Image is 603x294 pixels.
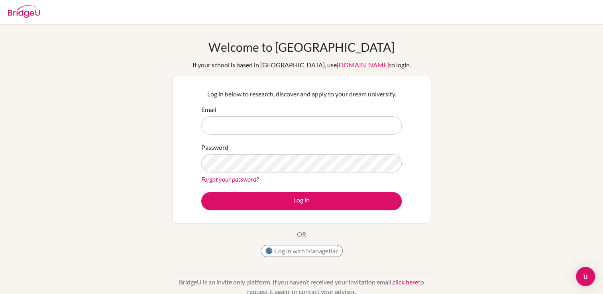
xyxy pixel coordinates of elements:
[192,60,411,70] div: If your school is based in [GEOGRAPHIC_DATA], use to login.
[201,89,402,99] p: Log in below to research, discover and apply to your dream university.
[201,143,228,152] label: Password
[297,229,306,239] p: OR
[337,61,389,69] a: [DOMAIN_NAME]
[261,245,343,257] button: Log in with ManageBac
[201,105,216,114] label: Email
[201,192,402,210] button: Log in
[393,278,418,286] a: click here
[576,267,595,286] div: Open Intercom Messenger
[8,5,40,18] img: Bridge-U
[208,40,395,54] h1: Welcome to [GEOGRAPHIC_DATA]
[201,175,259,183] a: Forgot your password?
